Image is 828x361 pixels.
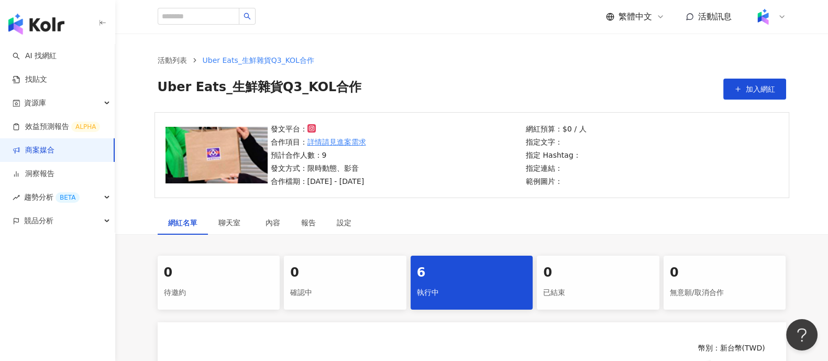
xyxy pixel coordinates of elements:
[13,145,54,156] a: 商案媒合
[543,264,653,282] div: 0
[24,185,80,209] span: 趨勢分析
[619,11,652,23] span: 繁體中文
[168,217,197,228] div: 網紅名單
[417,284,527,302] div: 執行中
[698,12,732,21] span: 活動訊息
[670,264,780,282] div: 0
[158,79,362,100] span: Uber Eats_生鮮雜貨Q3_KOL合作
[271,149,366,161] p: 預計合作人數：9
[56,192,80,203] div: BETA
[290,264,400,282] div: 0
[753,7,773,27] img: Kolr%20app%20icon%20%281%29.png
[307,136,366,148] a: 詳情請見進案需求
[290,284,400,302] div: 確認中
[723,79,786,100] button: 加入網紅
[203,56,314,64] span: Uber Eats_生鮮雜貨Q3_KOL合作
[417,264,527,282] div: 6
[271,176,366,187] p: 合作檔期：[DATE] - [DATE]
[8,14,64,35] img: logo
[13,51,57,61] a: searchAI 找網紅
[786,319,818,351] iframe: Help Scout Beacon - Open
[13,194,20,201] span: rise
[337,217,351,228] div: 設定
[164,264,274,282] div: 0
[13,74,47,85] a: 找貼文
[746,85,775,93] span: 加入網紅
[301,217,316,228] div: 報告
[526,149,586,161] p: 指定 Hashtag：
[165,127,268,183] img: 詳情請見進案需求
[543,284,653,302] div: 已結束
[156,54,189,66] a: 活動列表
[271,123,366,135] p: 發文平台：
[670,284,780,302] div: 無意願/取消合作
[179,343,765,354] div: 幣別 ： 新台幣 ( TWD )
[526,162,586,174] p: 指定連結：
[526,123,586,135] p: 網紅預算：$0 / 人
[526,136,586,148] p: 指定文字：
[266,217,280,228] div: 內容
[271,136,366,148] p: 合作項目：
[24,91,46,115] span: 資源庫
[164,284,274,302] div: 待邀約
[271,162,366,174] p: 發文方式：限時動態、影音
[13,122,100,132] a: 效益預測報告ALPHA
[13,169,54,179] a: 洞察報告
[526,176,586,187] p: 範例圖片：
[218,219,245,226] span: 聊天室
[24,209,53,233] span: 競品分析
[244,13,251,20] span: search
